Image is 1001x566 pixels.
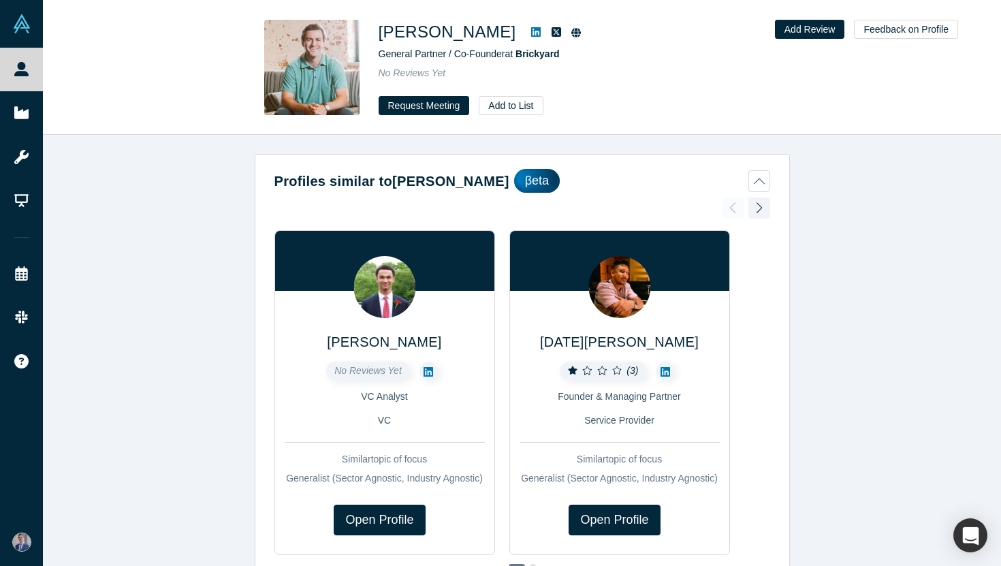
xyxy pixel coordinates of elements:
[285,413,485,428] div: VC
[379,20,516,44] h1: [PERSON_NAME]
[521,473,718,484] span: Generalist (Sector Agnostic, Industry Agnostic)
[379,67,446,78] span: No Reviews Yet
[558,391,681,402] span: Founder & Managing Partner
[286,473,483,484] span: Generalist (Sector Agnostic, Industry Agnostic)
[379,48,560,59] span: General Partner / Co-Founder at
[514,169,560,193] div: βeta
[854,20,958,39] button: Feedback on Profile
[588,256,650,318] img: Kartik Agnihotri's Profile Image
[626,365,638,376] i: ( 3 )
[775,20,845,39] button: Add Review
[12,533,31,552] img: Connor Owen's Account
[327,334,441,349] a: [PERSON_NAME]
[334,505,425,535] a: Open Profile
[12,14,31,33] img: Alchemist Vault Logo
[520,452,720,467] div: Similar topic of focus
[515,48,560,59] a: Brickyard
[379,96,470,115] button: Request Meeting
[520,413,720,428] div: Service Provider
[334,365,402,376] span: No Reviews Yet
[540,334,699,349] a: [DATE][PERSON_NAME]
[569,505,660,535] a: Open Profile
[361,391,407,402] span: VC Analyst
[479,96,543,115] button: Add to List
[274,169,770,193] button: Profiles similar to[PERSON_NAME]βeta
[285,452,485,467] div: Similar topic of focus
[264,20,360,115] img: Matt Patterson's Profile Image
[274,171,509,191] h2: Profiles similar to [PERSON_NAME]
[353,256,415,318] img: Jason Bird's Profile Image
